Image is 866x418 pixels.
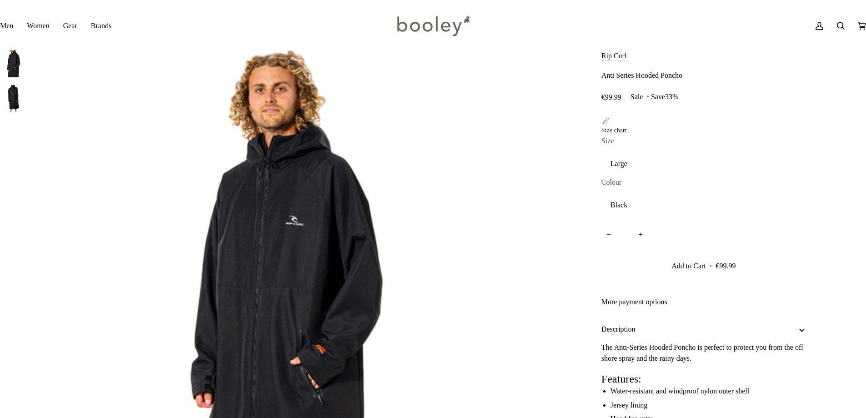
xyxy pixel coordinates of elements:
span: Gear [63,20,77,31]
p: The Anti-Series Hooded Poncho is perfect to protect you from the off shore spray and the rainy days. [601,342,806,364]
a: Rip Curl [601,52,627,60]
span: Women [27,20,49,31]
span: Size [601,136,614,146]
li: Water-resistant and windproof nylon outer shell [611,386,806,397]
span: €99.99 [601,93,621,101]
button: Description [601,317,806,342]
a: Brands [84,13,118,39]
button: Black [601,194,806,217]
h1: Anti Series Hooded Poncho [601,71,682,80]
span: Brands [91,20,111,31]
li: Jersey lining [611,400,806,411]
button: + [633,225,648,245]
button: Add to Cart • €99.99 [601,254,806,278]
img: Booley [393,13,473,39]
input: Quantity [601,225,648,245]
button: − [601,225,616,245]
span: Sale [631,93,643,101]
span: Add to Cart [671,262,706,270]
div: Size chart [601,126,627,135]
span: Save [626,89,683,105]
a: Women [20,13,56,39]
span: Colour [601,177,621,188]
a: More payment options [601,297,806,307]
span: €99.99 [716,262,736,270]
em: • [645,93,651,101]
button: Large [601,153,806,175]
a: Gear [56,13,84,39]
h2: Features: [601,372,806,386]
span: • [708,262,714,270]
span: 33% [665,93,678,101]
